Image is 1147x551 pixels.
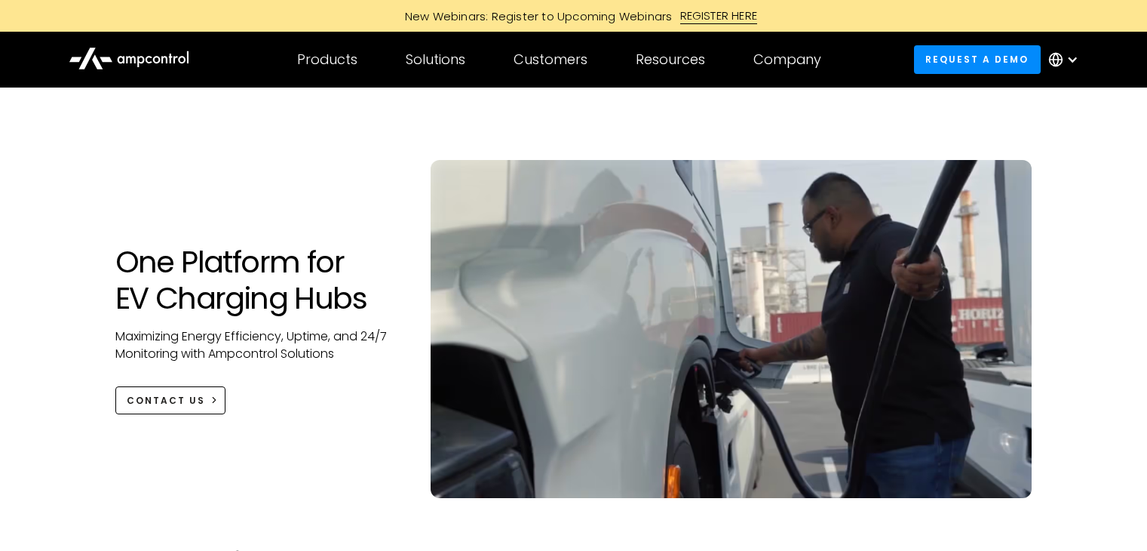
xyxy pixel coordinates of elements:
a: Request a demo [914,45,1041,73]
div: Company [753,51,821,68]
a: CONTACT US [115,386,226,414]
div: CONTACT US [127,394,205,408]
div: Products [297,51,357,68]
div: Customers [514,51,587,68]
div: Solutions [406,51,465,68]
p: Maximizing Energy Efficiency, Uptime, and 24/7 Monitoring with Ampcontrol Solutions [115,328,401,362]
a: New Webinars: Register to Upcoming WebinarsREGISTER HERE [235,8,913,24]
div: New Webinars: Register to Upcoming Webinars [390,8,680,24]
div: Resources [636,51,705,68]
div: REGISTER HERE [680,8,758,24]
h1: One Platform for EV Charging Hubs [115,244,401,316]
